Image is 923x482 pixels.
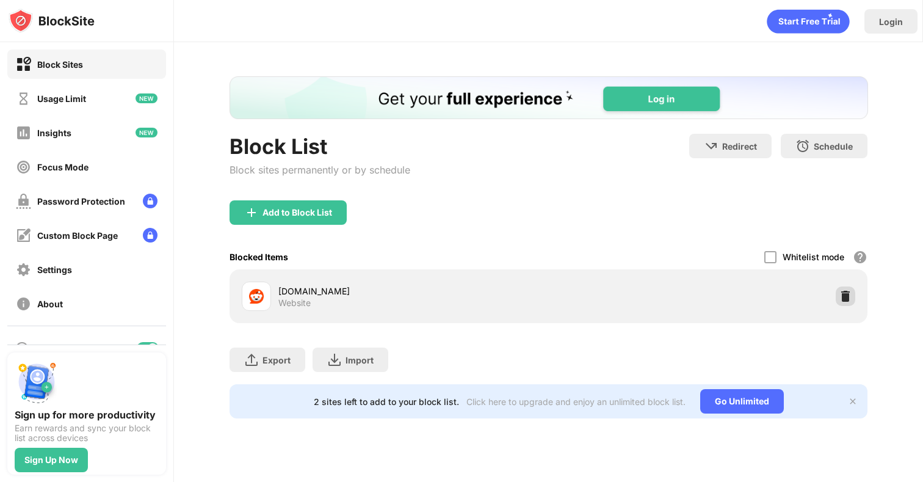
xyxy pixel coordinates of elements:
div: Block List [230,134,410,159]
img: favicons [249,289,264,304]
img: push-signup.svg [15,360,59,404]
div: Add to Block List [262,208,332,217]
div: Insights [37,128,71,138]
div: Blocked Items [230,252,288,262]
div: Password Protection [37,196,125,206]
img: insights-off.svg [16,125,31,141]
img: lock-menu.svg [143,228,157,243]
div: Block Sites [37,59,83,70]
div: Schedule [814,141,853,152]
img: about-off.svg [16,296,31,312]
div: Click here to upgrade and enjoy an unlimited block list. [466,396,686,407]
div: Sign Up Now [24,455,78,465]
img: focus-off.svg [16,159,31,175]
img: password-protection-off.svg [16,194,31,209]
div: Settings [37,265,72,275]
div: About [37,299,63,309]
img: block-on.svg [16,57,31,72]
div: [DOMAIN_NAME] [278,285,549,298]
img: new-icon.svg [136,93,157,103]
iframe: Banner [230,76,868,119]
div: Whitelist mode [783,252,844,262]
div: Custom Block Page [37,230,118,241]
img: customize-block-page-off.svg [16,228,31,243]
div: Sign up for more productivity [15,409,159,421]
div: Import [346,355,374,365]
div: Block sites permanently or by schedule [230,164,410,176]
img: logo-blocksite.svg [9,9,95,33]
div: Go Unlimited [700,389,784,414]
div: Redirect [722,141,757,152]
div: 2 sites left to add to your block list. [314,396,459,407]
img: lock-menu.svg [143,194,157,208]
img: settings-off.svg [16,262,31,277]
div: Blocking [37,343,71,354]
img: time-usage-off.svg [16,91,31,106]
div: Earn rewards and sync your block list across devices [15,423,159,443]
div: Login [879,16,903,27]
img: x-button.svg [848,396,858,406]
div: animation [767,9,850,34]
div: Focus Mode [37,162,89,172]
img: new-icon.svg [136,128,157,137]
div: Export [262,355,291,365]
div: Usage Limit [37,93,86,104]
div: Website [278,298,311,309]
img: blocking-icon.svg [15,341,29,356]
